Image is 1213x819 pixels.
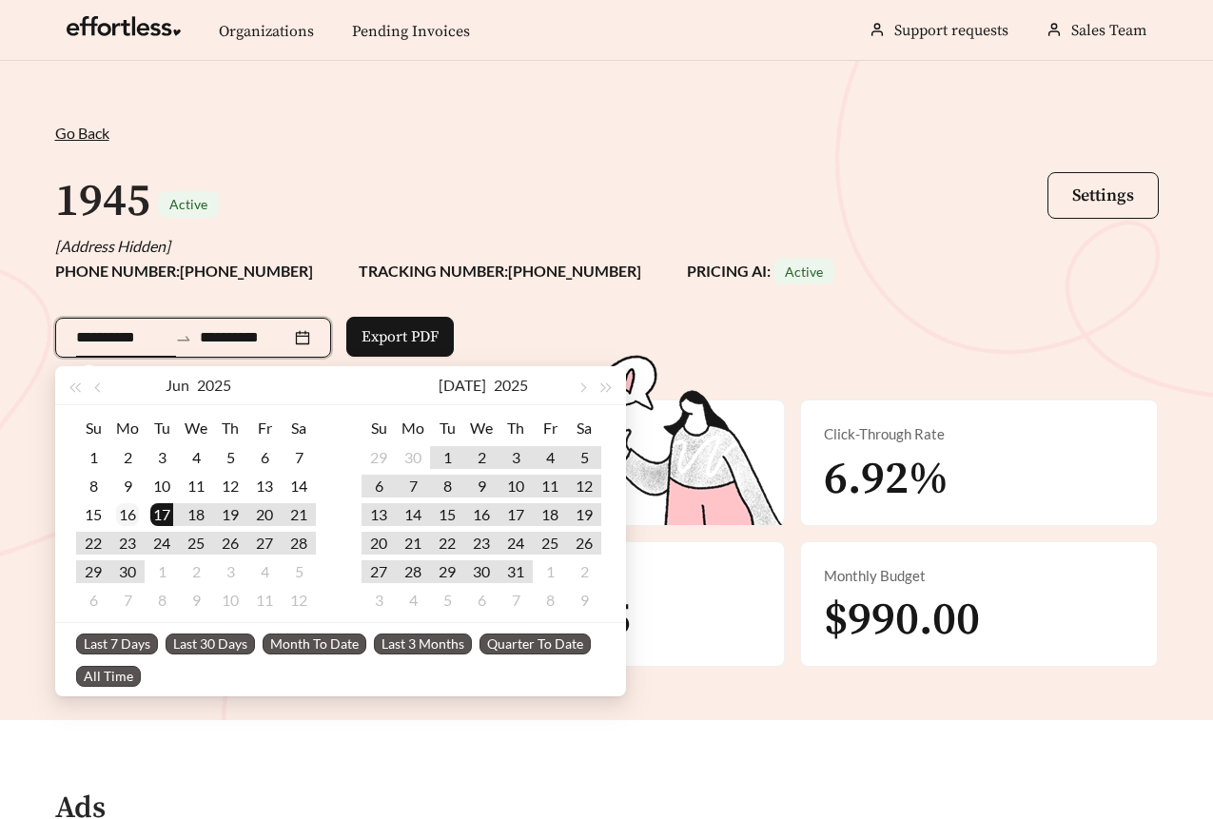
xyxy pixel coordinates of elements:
[213,443,247,472] td: 2025-06-05
[362,325,439,348] span: Export PDF
[567,443,601,472] td: 2025-07-05
[430,443,464,472] td: 2025-07-01
[247,413,282,443] th: Fr
[436,532,459,555] div: 22
[362,557,396,586] td: 2025-07-27
[179,443,213,472] td: 2025-06-04
[110,586,145,614] td: 2025-07-07
[573,589,596,612] div: 9
[464,413,499,443] th: We
[430,557,464,586] td: 2025-07-29
[116,503,139,526] div: 16
[504,532,527,555] div: 24
[1072,185,1134,206] span: Settings
[533,443,567,472] td: 2025-07-04
[573,475,596,497] div: 12
[76,529,110,557] td: 2025-06-22
[499,529,533,557] td: 2025-07-24
[82,560,105,583] div: 29
[166,634,255,654] span: Last 30 Days
[401,560,424,583] div: 28
[533,500,567,529] td: 2025-07-18
[287,589,310,612] div: 12
[253,589,276,612] div: 11
[824,423,1134,445] div: Click-Through Rate
[396,472,430,500] td: 2025-07-07
[436,446,459,469] div: 1
[533,472,567,500] td: 2025-07-11
[785,263,823,280] span: Active
[213,472,247,500] td: 2025-06-12
[439,366,486,404] button: [DATE]
[1071,21,1146,40] span: Sales Team
[362,500,396,529] td: 2025-07-13
[479,634,591,654] span: Quarter To Date
[362,413,396,443] th: Su
[150,560,173,583] div: 1
[464,443,499,472] td: 2025-07-02
[287,503,310,526] div: 21
[55,237,170,255] i: [Address Hidden]
[401,446,424,469] div: 30
[538,503,561,526] div: 18
[282,586,316,614] td: 2025-07-12
[430,413,464,443] th: Tu
[116,589,139,612] div: 7
[253,475,276,497] div: 13
[464,586,499,614] td: 2025-08-06
[219,475,242,497] div: 12
[82,475,105,497] div: 8
[687,262,834,280] strong: PRICING AI:
[824,565,1134,587] div: Monthly Budget
[247,586,282,614] td: 2025-07-11
[116,560,139,583] div: 30
[213,586,247,614] td: 2025-07-10
[150,589,173,612] div: 8
[464,472,499,500] td: 2025-07-09
[116,532,139,555] div: 23
[253,560,276,583] div: 4
[55,124,109,142] span: Go Back
[253,503,276,526] div: 20
[287,532,310,555] div: 28
[346,317,454,357] button: Export PDF
[367,503,390,526] div: 13
[82,532,105,555] div: 22
[179,500,213,529] td: 2025-06-18
[538,532,561,555] div: 25
[504,560,527,583] div: 31
[567,472,601,500] td: 2025-07-12
[567,500,601,529] td: 2025-07-19
[282,557,316,586] td: 2025-07-05
[470,503,493,526] div: 16
[533,529,567,557] td: 2025-07-25
[82,503,105,526] div: 15
[567,413,601,443] th: Sa
[213,557,247,586] td: 2025-07-03
[247,557,282,586] td: 2025-07-04
[76,586,110,614] td: 2025-07-06
[219,532,242,555] div: 26
[538,475,561,497] div: 11
[430,472,464,500] td: 2025-07-08
[213,413,247,443] th: Th
[436,560,459,583] div: 29
[367,532,390,555] div: 20
[436,503,459,526] div: 15
[76,634,158,654] span: Last 7 Days
[185,503,207,526] div: 18
[494,366,528,404] button: 2025
[110,557,145,586] td: 2025-06-30
[573,560,596,583] div: 2
[175,330,192,347] span: swap-right
[573,503,596,526] div: 19
[287,560,310,583] div: 5
[374,634,472,654] span: Last 3 Months
[247,443,282,472] td: 2025-06-06
[55,173,150,230] h1: 1945
[282,443,316,472] td: 2025-06-07
[82,589,105,612] div: 6
[533,586,567,614] td: 2025-08-08
[282,472,316,500] td: 2025-06-14
[401,503,424,526] div: 14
